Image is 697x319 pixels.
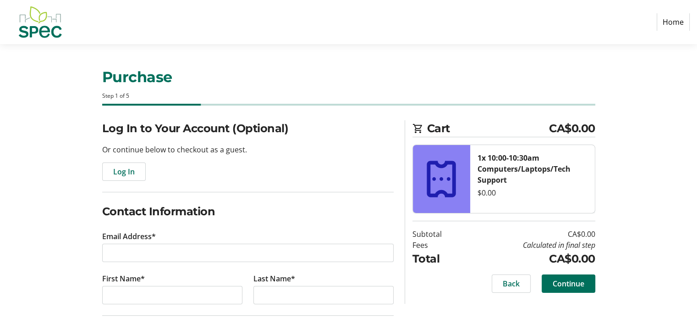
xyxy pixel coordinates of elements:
div: Step 1 of 5 [102,92,595,100]
td: CA$0.00 [465,251,595,267]
td: Calculated in final step [465,240,595,251]
a: Home [657,13,690,31]
td: CA$0.00 [465,229,595,240]
h2: Contact Information [102,203,394,220]
span: Cart [427,120,549,137]
td: Total [412,251,465,267]
td: Fees [412,240,465,251]
label: Last Name* [253,273,295,284]
span: Back [503,278,520,289]
strong: 1x 10:00-10:30am Computers/Laptops/Tech Support [477,153,571,185]
label: Email Address* [102,231,156,242]
span: Log In [113,166,135,177]
div: $0.00 [477,187,587,198]
p: Or continue below to checkout as a guest. [102,144,394,155]
label: First Name* [102,273,145,284]
td: Subtotal [412,229,465,240]
h2: Log In to Your Account (Optional) [102,120,394,137]
span: Continue [553,278,584,289]
span: CA$0.00 [549,120,595,137]
button: Back [492,274,531,293]
img: SPEC's Logo [7,4,72,40]
h1: Purchase [102,66,595,88]
button: Log In [102,162,146,181]
button: Continue [542,274,595,293]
